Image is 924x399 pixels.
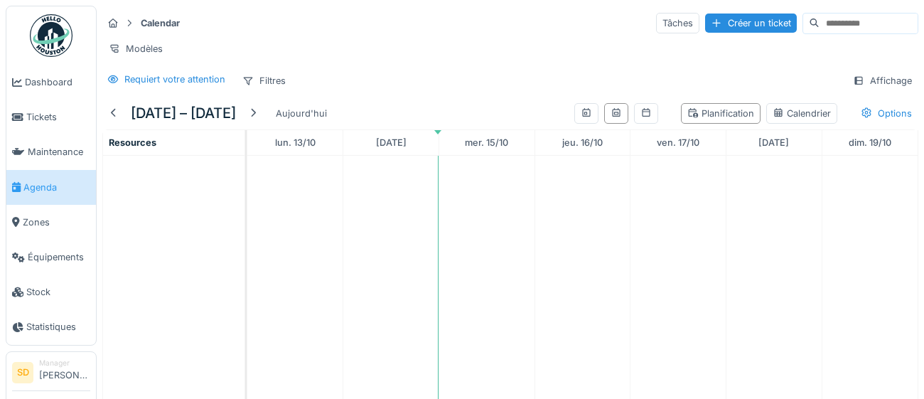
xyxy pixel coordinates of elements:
[30,14,72,57] img: Badge_color-CXgf-gQk.svg
[39,358,90,368] div: Manager
[131,105,236,122] h5: [DATE] – [DATE]
[236,70,292,91] div: Filtres
[135,16,186,30] strong: Calendar
[854,103,918,124] div: Options
[26,285,90,299] span: Stock
[773,107,831,120] div: Calendrier
[6,309,96,344] a: Statistiques
[28,145,90,159] span: Maintenance
[12,358,90,392] a: SD Manager[PERSON_NAME]
[656,13,699,33] div: Tâches
[270,104,333,123] div: Aujourd'hui
[6,240,96,275] a: Équipements
[26,110,90,124] span: Tickets
[845,133,895,152] a: 19 octobre 2025
[372,133,410,152] a: 14 octobre 2025
[6,65,96,100] a: Dashboard
[109,137,156,148] span: Resources
[6,170,96,205] a: Agenda
[847,70,918,91] div: Affichage
[23,181,90,194] span: Agenda
[6,275,96,309] a: Stock
[6,134,96,169] a: Maintenance
[705,14,797,33] div: Créer un ticket
[6,205,96,240] a: Zones
[102,38,169,59] div: Modèles
[461,133,512,152] a: 15 octobre 2025
[39,358,90,388] li: [PERSON_NAME]
[12,362,33,383] li: SD
[272,133,319,152] a: 13 octobre 2025
[25,75,90,89] span: Dashboard
[23,216,90,229] span: Zones
[687,107,754,120] div: Planification
[559,133,606,152] a: 16 octobre 2025
[26,320,90,334] span: Statistiques
[653,133,703,152] a: 17 octobre 2025
[28,250,90,264] span: Équipements
[755,133,793,152] a: 18 octobre 2025
[6,100,96,134] a: Tickets
[124,73,225,86] div: Requiert votre attention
